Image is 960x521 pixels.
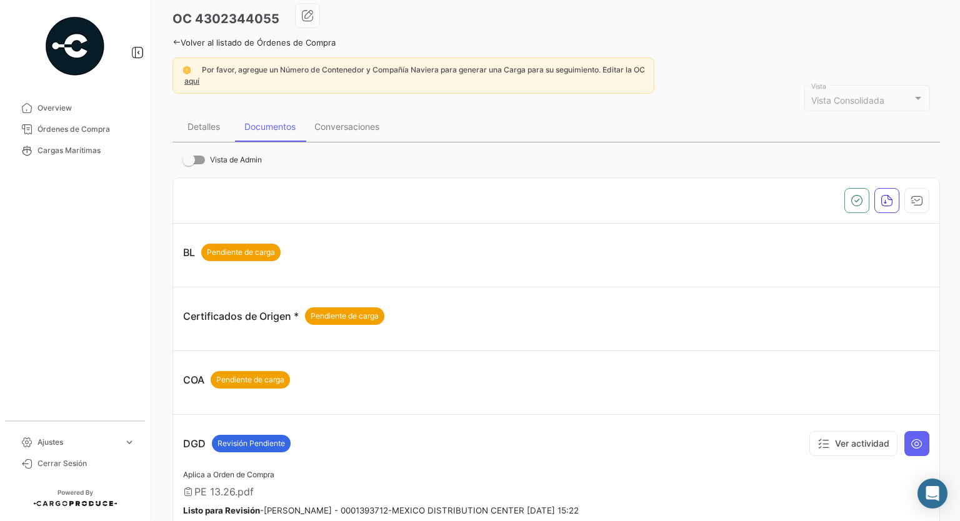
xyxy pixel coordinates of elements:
[216,374,284,385] span: Pendiente de carga
[182,76,202,86] a: aquí
[44,15,106,77] img: powered-by.png
[10,97,140,119] a: Overview
[809,431,897,456] button: Ver actividad
[183,435,291,452] p: DGD
[183,505,260,515] b: Listo para Revisión
[244,121,296,132] div: Documentos
[10,119,140,140] a: Órdenes de Compra
[183,371,290,389] p: COA
[207,247,275,258] span: Pendiente de carga
[183,470,274,479] span: Aplica a Orden de Compra
[172,10,279,27] h3: OC 4302344055
[124,437,135,448] span: expand_more
[172,37,336,47] a: Volver al listado de Órdenes de Compra
[183,505,579,515] small: - [PERSON_NAME] - 0001393712-MEXICO DISTRIBUTION CENTER [DATE] 15:22
[194,485,254,498] span: PE 13.26.pdf
[37,458,135,469] span: Cerrar Sesión
[314,121,379,132] div: Conversaciones
[917,479,947,509] div: Abrir Intercom Messenger
[37,124,135,135] span: Órdenes de Compra
[217,438,285,449] span: Revisión Pendiente
[10,140,140,161] a: Cargas Marítimas
[183,307,384,325] p: Certificados de Origen *
[202,65,645,74] span: Por favor, agregue un Número de Contenedor y Compañía Naviera para generar una Carga para su segu...
[210,152,262,167] span: Vista de Admin
[187,121,220,132] div: Detalles
[183,244,281,261] p: BL
[311,310,379,322] span: Pendiente de carga
[811,95,884,106] span: Vista Consolidada
[37,102,135,114] span: Overview
[37,437,119,448] span: Ajustes
[37,145,135,156] span: Cargas Marítimas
